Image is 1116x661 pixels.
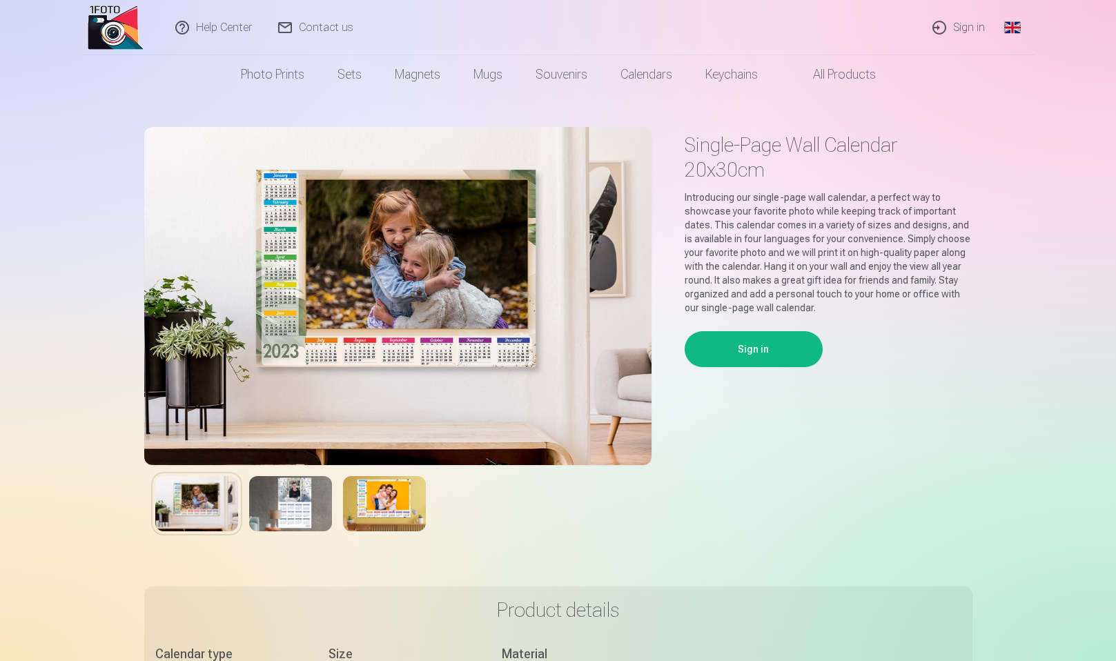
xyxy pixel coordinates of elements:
a: Mugs [457,55,519,94]
button: Sign in [685,331,823,367]
img: /zh2 [88,6,144,50]
a: Souvenirs [519,55,604,94]
a: Keychains [689,55,774,94]
h3: Product details [155,598,961,622]
a: Calendars [604,55,689,94]
a: Sets [321,55,378,94]
a: Photo prints [224,55,321,94]
h1: Single-Page Wall Calendar 20x30cm [685,132,972,182]
a: Magnets [378,55,457,94]
p: Introducing our single-page wall calendar, a perfect way to showcase your favorite photo while ke... [685,190,972,315]
a: All products [774,55,892,94]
